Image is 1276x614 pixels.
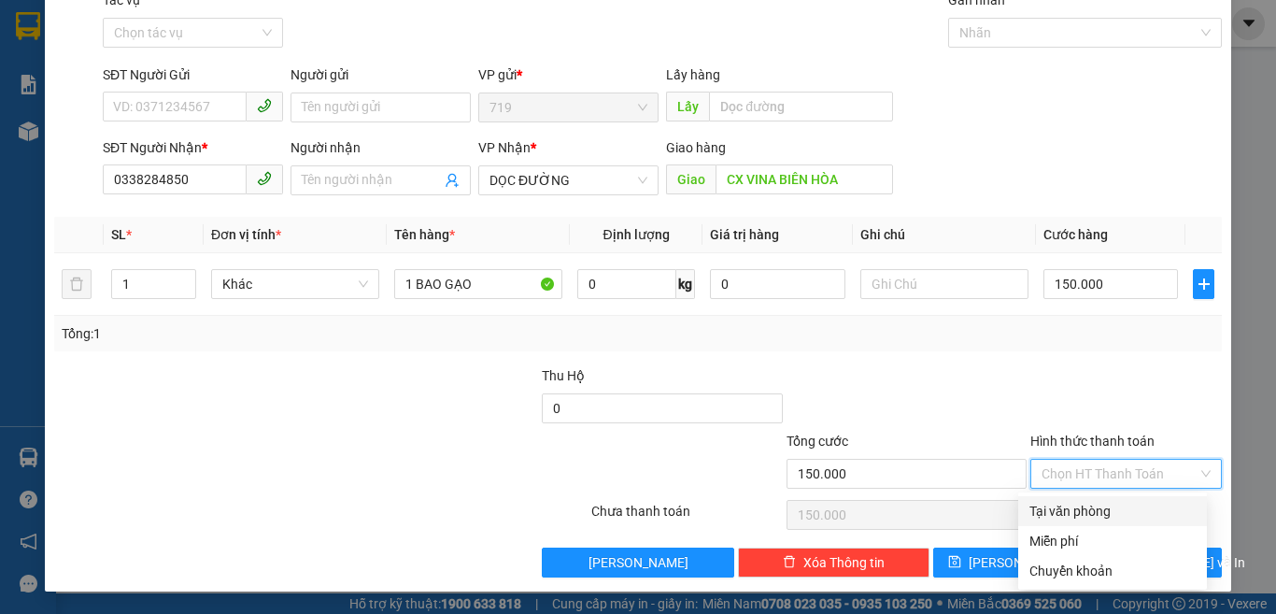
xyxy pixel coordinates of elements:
input: Dọc đường [716,164,893,194]
span: Khác [222,270,368,298]
button: printer[PERSON_NAME] và In [1079,548,1222,578]
div: SĐT Người Gửi [103,64,283,85]
div: Miễn phí [1029,531,1196,551]
label: Hình thức thanh toán [1030,434,1155,449]
span: Xóa Thông tin [803,552,885,573]
div: SĐT Người Nhận [103,137,283,158]
span: plus [1194,277,1213,292]
span: VP Nhận [478,140,531,155]
span: SL [111,227,126,242]
span: Tên hàng [394,227,455,242]
span: phone [257,98,272,113]
span: kg [676,269,695,299]
div: Người gửi [291,64,471,85]
span: Giao [666,164,716,194]
span: Giá trị hàng [710,227,779,242]
span: user-add [445,173,460,188]
th: Ghi chú [853,217,1036,253]
button: plus [1193,269,1214,299]
input: Ghi Chú [860,269,1028,299]
span: Thu Hộ [542,368,585,383]
span: delete [783,555,796,570]
span: Tổng cước [787,434,848,449]
input: Dọc đường [709,92,893,121]
span: Giao hàng [666,140,726,155]
span: Đơn vị tính [211,227,281,242]
div: Chưa thanh toán [589,501,785,534]
span: [PERSON_NAME] [588,552,688,573]
div: Người nhận [291,137,471,158]
span: 719 [489,93,647,121]
span: DỌC ĐƯỜNG [489,166,647,194]
button: delete [62,269,92,299]
button: save[PERSON_NAME] [933,548,1076,578]
button: [PERSON_NAME] [542,548,733,578]
span: phone [257,171,272,186]
button: deleteXóa Thông tin [738,548,929,578]
input: VD: Bàn, Ghế [394,269,562,299]
div: VP gửi [478,64,659,85]
div: Tổng: 1 [62,323,494,344]
span: [PERSON_NAME] [969,552,1069,573]
span: Định lượng [603,227,669,242]
span: Lấy hàng [666,67,720,82]
input: 0 [710,269,844,299]
span: Lấy [666,92,709,121]
div: Tại văn phòng [1029,501,1196,521]
span: save [948,555,961,570]
div: Chuyển khoản [1029,561,1196,581]
span: Cước hàng [1043,227,1108,242]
